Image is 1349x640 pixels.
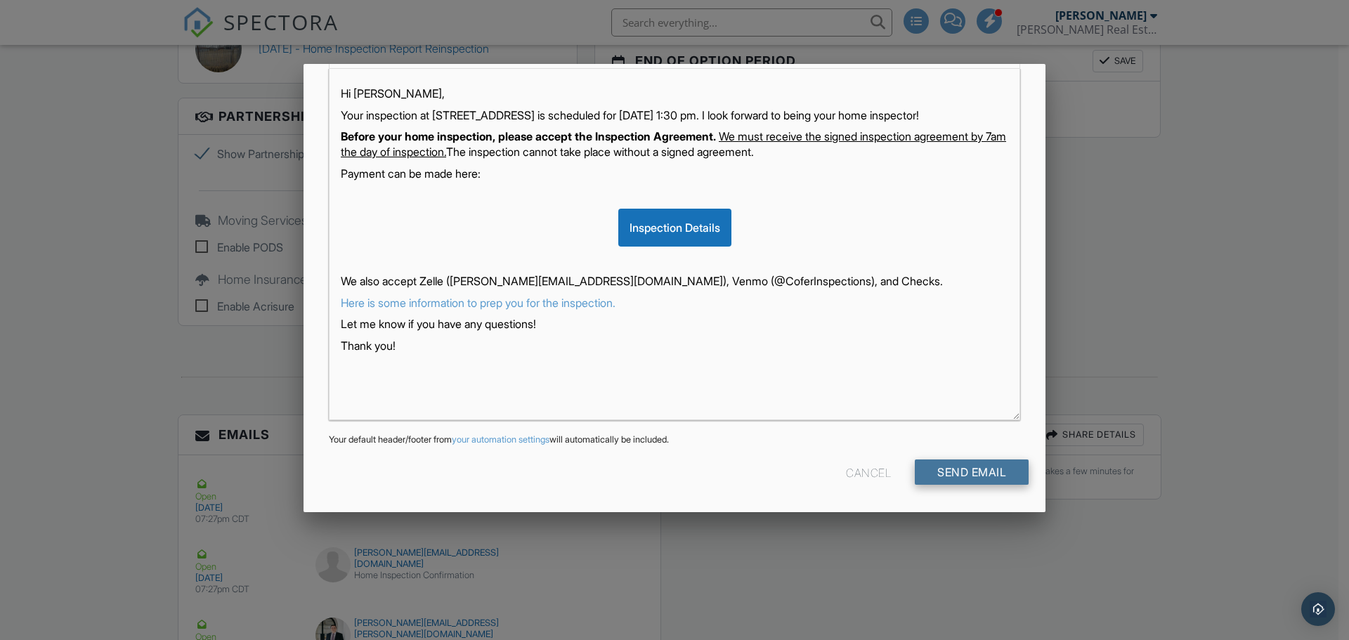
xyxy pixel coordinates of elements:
[320,434,1029,445] div: Your default header/footer from will automatically be included.
[341,107,1008,123] p: Your inspection at [STREET_ADDRESS] is scheduled for [DATE] 1:30 pm. I look forward to being your...
[341,166,1008,181] p: Payment can be made here:
[618,221,731,235] a: Inspection Details
[915,459,1029,485] input: Send Email
[341,129,1008,160] p: The inspection cannot take place without a signed agreement.
[341,86,1008,101] p: Hi [PERSON_NAME],
[846,459,891,485] div: Cancel
[341,316,1008,332] p: Let me know if you have any questions!
[341,296,615,310] a: Here is some information to prep you for the inspection.
[341,129,716,143] strong: Before your home inspection, please accept the Inspection Agreement.
[1301,592,1335,626] div: Open Intercom Messenger
[618,209,731,247] div: Inspection Details
[341,129,1006,159] u: We must receive the signed inspection agreement by 7am the day of inspection.
[341,273,1008,289] p: We also accept Zelle ([PERSON_NAME][EMAIL_ADDRESS][DOMAIN_NAME]), Venmo (@CoferInspections), and ...
[341,338,1008,353] p: Thank you!
[452,434,549,445] a: your automation settings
